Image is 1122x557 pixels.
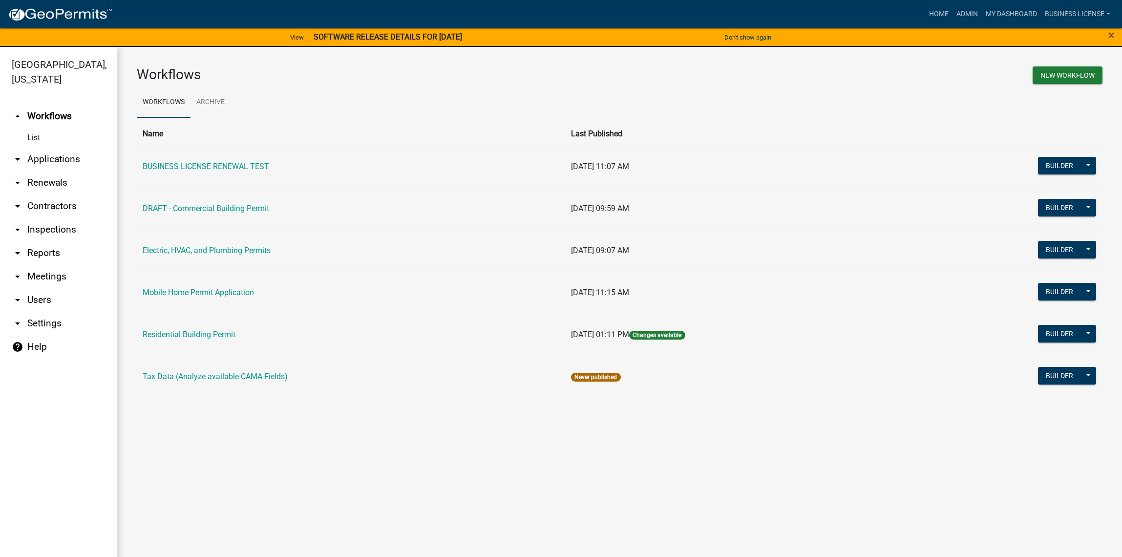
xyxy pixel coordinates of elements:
button: Builder [1038,241,1081,258]
span: [DATE] 11:15 AM [571,288,629,297]
button: Builder [1038,283,1081,300]
a: Electric, HVAC, and Plumbing Permits [143,246,271,255]
span: [DATE] 09:07 AM [571,246,629,255]
button: Don't show again [720,29,775,45]
a: View [286,29,308,45]
i: arrow_drop_down [12,247,23,259]
a: DRAFT - Commercial Building Permit [143,204,269,213]
i: arrow_drop_down [12,200,23,212]
strong: SOFTWARE RELEASE DETAILS FOR [DATE] [314,32,462,42]
a: BUSINESS LICENSE RENEWAL TEST [143,162,269,171]
a: Admin [953,5,982,23]
i: help [12,341,23,353]
span: × [1108,28,1115,42]
button: Builder [1038,325,1081,343]
a: My Dashboard [982,5,1041,23]
a: Home [925,5,953,23]
a: Tax Data (Analyze available CAMA Fields) [143,372,288,381]
i: arrow_drop_down [12,177,23,189]
i: arrow_drop_up [12,110,23,122]
a: BUSINESS LICENSE [1041,5,1114,23]
th: Last Published [565,122,909,146]
a: Workflows [137,87,191,118]
span: [DATE] 01:11 PM [571,330,629,339]
span: Never published [571,373,620,382]
h3: Workflows [137,66,613,83]
a: Mobile Home Permit Application [143,288,254,297]
a: Archive [191,87,231,118]
span: [DATE] 11:07 AM [571,162,629,171]
button: Builder [1038,367,1081,385]
span: Changes available [629,331,685,340]
span: [DATE] 09:59 AM [571,204,629,213]
i: arrow_drop_down [12,294,23,306]
th: Name [137,122,565,146]
button: Builder [1038,157,1081,174]
i: arrow_drop_down [12,224,23,236]
button: Close [1108,29,1115,41]
button: Builder [1038,199,1081,216]
i: arrow_drop_down [12,271,23,282]
a: Residential Building Permit [143,330,235,339]
button: New Workflow [1033,66,1102,84]
i: arrow_drop_down [12,318,23,329]
i: arrow_drop_down [12,153,23,165]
